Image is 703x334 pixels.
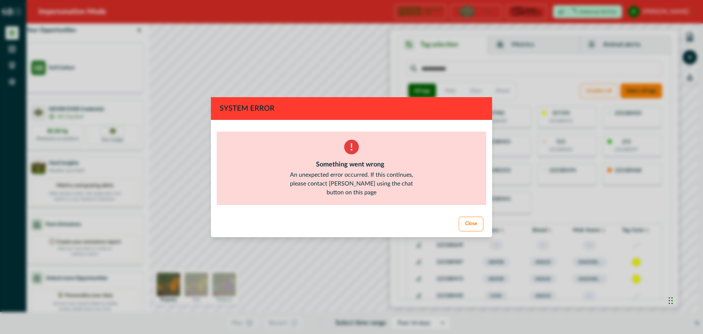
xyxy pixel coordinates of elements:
[666,282,703,318] iframe: Chat Widget
[459,217,483,231] button: Close
[211,97,492,120] header: System Error
[669,290,673,312] div: Drag
[281,170,422,197] div: An unexpected error occurred. If this continues, please contact [PERSON_NAME] using the chat butt...
[316,160,384,169] div: Something went wrong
